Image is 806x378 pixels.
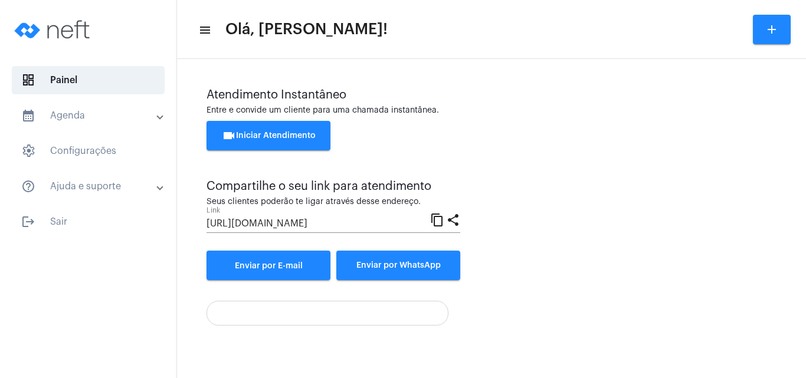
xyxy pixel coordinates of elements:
[12,137,165,165] span: Configurações
[336,251,460,280] button: Enviar por WhatsApp
[7,172,176,200] mat-expansion-panel-header: sidenav iconAjuda e suporte
[12,66,165,94] span: Painel
[430,212,444,226] mat-icon: content_copy
[207,121,330,150] button: Iniciar Atendimento
[235,262,303,270] span: Enviar por E-mail
[222,132,316,140] span: Iniciar Atendimento
[207,251,330,280] a: Enviar por E-mail
[9,6,98,53] img: logo-neft-novo-2.png
[198,23,210,37] mat-icon: sidenav icon
[21,179,158,193] mat-panel-title: Ajuda e suporte
[207,198,460,206] div: Seus clientes poderão te ligar através desse endereço.
[765,22,779,37] mat-icon: add
[207,88,776,101] div: Atendimento Instantâneo
[12,208,165,236] span: Sair
[207,180,460,193] div: Compartilhe o seu link para atendimento
[356,261,441,269] span: Enviar por WhatsApp
[21,73,35,87] span: sidenav icon
[225,20,388,39] span: Olá, [PERSON_NAME]!
[21,109,35,123] mat-icon: sidenav icon
[21,179,35,193] mat-icon: sidenav icon
[7,101,176,130] mat-expansion-panel-header: sidenav iconAgenda
[222,129,236,143] mat-icon: videocam
[21,215,35,229] mat-icon: sidenav icon
[207,106,776,115] div: Entre e convide um cliente para uma chamada instantânea.
[21,144,35,158] span: sidenav icon
[21,109,158,123] mat-panel-title: Agenda
[446,212,460,226] mat-icon: share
